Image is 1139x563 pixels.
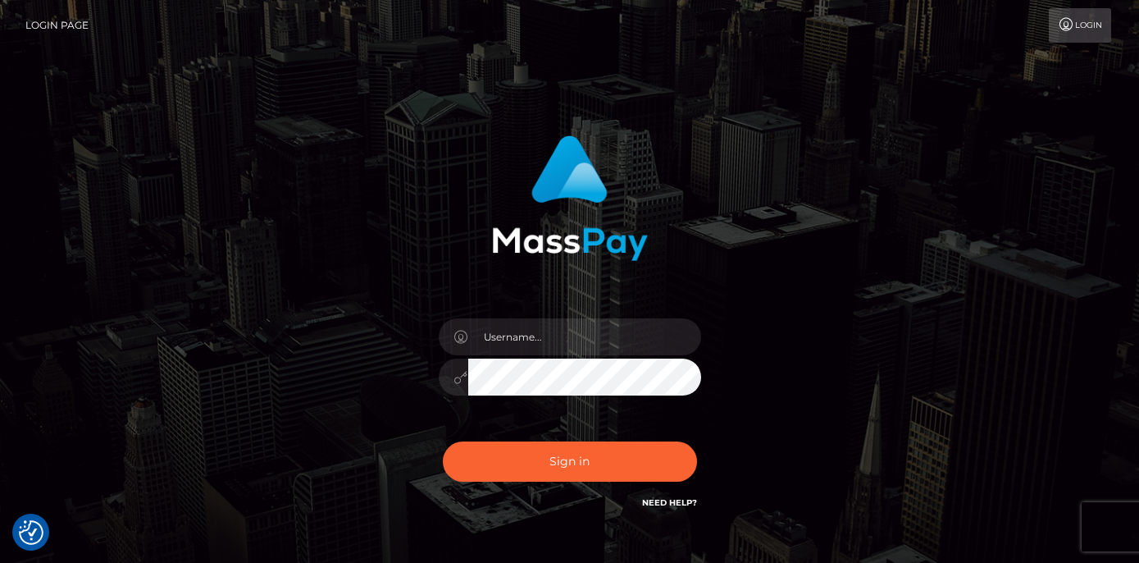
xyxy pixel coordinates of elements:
[19,520,43,545] button: Consent Preferences
[468,318,701,355] input: Username...
[492,135,648,261] img: MassPay Login
[1049,8,1111,43] a: Login
[443,442,697,482] button: Sign in
[642,497,697,508] a: Need Help?
[25,8,89,43] a: Login Page
[19,520,43,545] img: Revisit consent button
